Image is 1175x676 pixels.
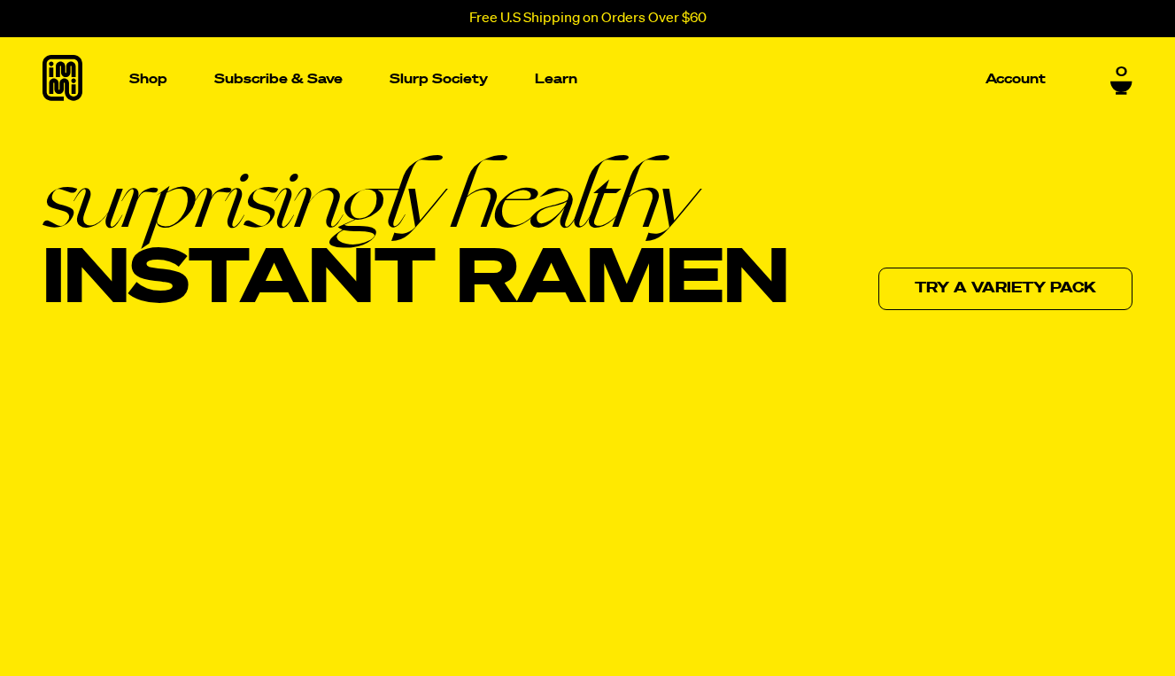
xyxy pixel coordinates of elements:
[1116,65,1127,81] span: 0
[390,73,488,86] p: Slurp Society
[986,73,1046,86] p: Account
[1110,65,1132,95] a: 0
[535,73,577,86] p: Learn
[122,37,174,121] a: Shop
[122,37,1053,121] nav: Main navigation
[129,73,167,86] p: Shop
[528,37,584,121] a: Learn
[469,11,707,27] p: Free U.S Shipping on Orders Over $60
[214,73,343,86] p: Subscribe & Save
[383,66,495,93] a: Slurp Society
[978,66,1053,93] a: Account
[43,157,789,240] em: surprisingly healthy
[878,268,1132,310] a: Try a variety pack
[207,66,350,93] a: Subscribe & Save
[43,157,789,322] h1: Instant Ramen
